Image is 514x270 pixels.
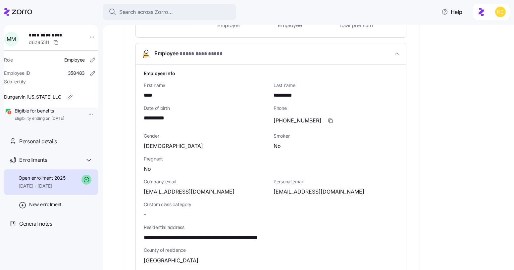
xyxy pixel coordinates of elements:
span: Eligible for benefits [15,108,64,114]
span: Employee ID [4,70,30,76]
span: Pregnant [144,156,398,162]
span: Total premium [338,21,398,29]
h1: Employee info [144,70,398,77]
span: Employer [217,21,255,29]
span: New enrollment [29,201,62,208]
button: Search across Zorro... [103,4,236,20]
span: Gender [144,133,268,139]
span: Open enrollment 2025 [19,175,65,181]
span: Employee [278,21,316,29]
span: Employee [64,57,85,63]
span: Dungarvin [US_STATE] LLC [4,94,61,100]
span: Residential address [144,224,398,231]
span: M M [7,36,16,42]
span: - [144,210,146,219]
span: Personal details [19,137,57,146]
span: [EMAIL_ADDRESS][DOMAIN_NAME] [274,188,364,196]
span: Eligibility ending on [DATE] [15,116,64,121]
span: First name [144,82,268,89]
span: [DATE] - [DATE] [19,183,65,189]
span: Custom class category [144,201,268,208]
span: Role [4,57,13,63]
span: [PHONE_NUMBER] [274,116,321,125]
span: Date of birth [144,105,268,112]
span: d6285511 [29,39,49,46]
span: [EMAIL_ADDRESS][DOMAIN_NAME] [144,188,234,196]
span: Smoker [274,133,398,139]
span: No [274,142,281,150]
span: Employee [154,49,223,58]
span: Phone [274,105,398,112]
span: [GEOGRAPHIC_DATA] [144,256,198,265]
span: No [144,165,151,173]
span: Help [441,8,462,16]
img: e03b911e832a6112bf72643c5874f8d8 [495,7,506,17]
span: [DEMOGRAPHIC_DATA] [144,142,203,150]
span: Sub-entity [4,78,26,85]
button: Help [436,5,468,19]
span: County of residence [144,247,398,253]
span: Search across Zorro... [119,8,173,16]
span: Personal email [274,178,398,185]
span: Company email [144,178,268,185]
span: Enrollments [19,156,47,164]
span: Last name [274,82,398,89]
span: 358483 [68,70,85,76]
span: General notes [19,220,52,228]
